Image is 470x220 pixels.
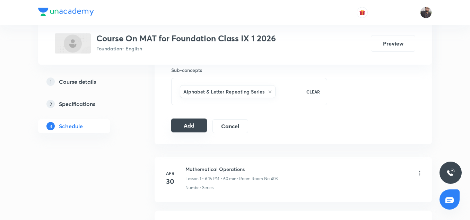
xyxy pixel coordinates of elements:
[420,7,432,18] img: Vishal Choudhary
[38,8,94,18] a: Company Logo
[55,33,91,54] img: 939A203B-D477-4EFF-B122-65A13E41A58E_plus.png
[212,119,248,133] button: Cancel
[306,89,320,95] p: CLEAR
[46,122,55,130] p: 3
[46,78,55,86] p: 1
[163,176,177,187] h4: 30
[96,45,276,52] p: Foundation • English
[46,100,55,108] p: 2
[59,122,83,130] h5: Schedule
[446,169,455,177] img: ttu
[357,7,368,18] button: avatar
[185,165,278,173] h6: Mathematical Operations
[371,35,415,52] button: Preview
[59,100,95,108] h5: Specifications
[183,88,264,95] h6: Alphabet & Letter Repeating Series
[38,97,132,111] a: 2Specifications
[236,176,278,182] p: • Room Room No 403
[38,75,132,89] a: 1Course details
[171,119,207,132] button: Add
[96,33,276,43] h3: Course On MAT for Foundation Class IX 1 2026
[163,170,177,176] h6: Apr
[185,176,236,182] p: Lesson 1 • 6:15 PM • 60 min
[171,66,327,74] h6: Sub-concepts
[359,9,365,16] img: avatar
[59,78,96,86] h5: Course details
[38,8,94,16] img: Company Logo
[185,185,214,191] p: Number Series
